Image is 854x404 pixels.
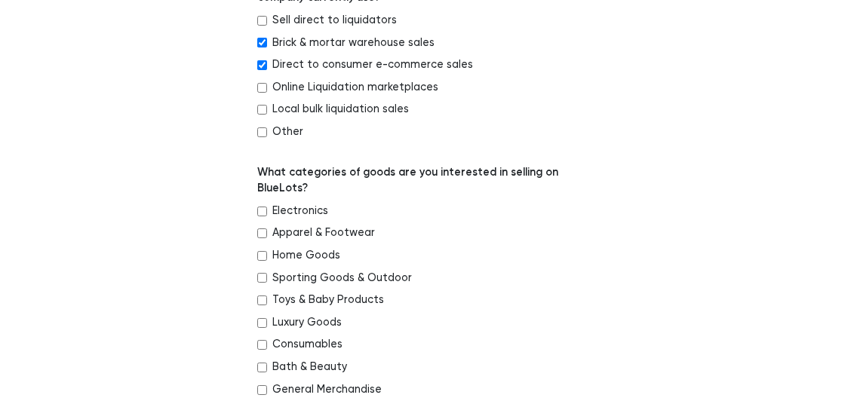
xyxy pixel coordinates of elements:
input: Online Liquidation marketplaces [257,83,267,93]
label: Direct to consumer e-commerce sales [272,57,473,73]
input: Bath & Beauty [257,363,267,372]
input: Brick & mortar warehouse sales [257,38,267,47]
label: Electronics [272,203,328,219]
label: Online Liquidation marketplaces [272,79,438,96]
input: Electronics [257,207,267,216]
input: Consumables [257,340,267,350]
label: Other [272,124,303,140]
label: Bath & Beauty [272,359,347,375]
input: Sell direct to liquidators [257,16,267,26]
label: Home Goods [272,247,340,264]
input: Local bulk liquidation sales [257,105,267,115]
label: Sporting Goods & Outdoor [272,270,412,286]
label: General Merchandise [272,381,382,398]
label: What categories of goods are you interested in selling on BlueLots? [257,164,597,197]
input: Apparel & Footwear [257,228,267,238]
label: Apparel & Footwear [272,225,375,241]
label: Consumables [272,336,343,353]
label: Luxury Goods [272,314,342,331]
input: Sporting Goods & Outdoor [257,273,267,283]
input: Toys & Baby Products [257,295,267,305]
input: Home Goods [257,251,267,261]
label: Toys & Baby Products [272,292,384,308]
label: Local bulk liquidation sales [272,101,409,118]
input: Direct to consumer e-commerce sales [257,60,267,70]
label: Sell direct to liquidators [272,12,397,29]
input: General Merchandise [257,385,267,395]
input: Luxury Goods [257,318,267,328]
input: Other [257,127,267,137]
label: Brick & mortar warehouse sales [272,35,435,51]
